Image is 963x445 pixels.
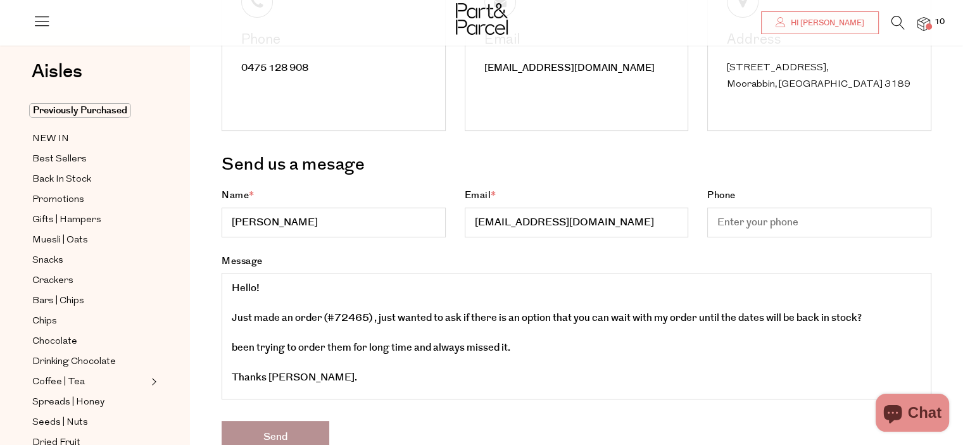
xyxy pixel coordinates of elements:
[32,212,148,228] a: Gifts | Hampers
[32,151,148,167] a: Best Sellers
[32,354,116,370] span: Drinking Chocolate
[32,172,91,187] span: Back In Stock
[148,374,157,389] button: Expand/Collapse Coffee | Tea
[707,208,931,237] input: Phone
[222,254,931,405] label: Message
[32,192,148,208] a: Promotions
[456,3,508,35] img: Part&Parcel
[32,293,148,309] a: Bars | Chips
[32,313,148,329] a: Chips
[32,213,101,228] span: Gifts | Hampers
[761,11,879,34] a: Hi [PERSON_NAME]
[32,415,148,430] a: Seeds | Nuts
[32,232,148,248] a: Muesli | Oats
[872,394,953,435] inbox-online-store-chat: Shopify online store chat
[32,132,69,147] span: NEW IN
[32,375,85,390] span: Coffee | Tea
[32,334,148,349] a: Chocolate
[32,394,148,410] a: Spreads | Honey
[32,314,57,329] span: Chips
[917,17,930,30] a: 10
[32,253,148,268] a: Snacks
[32,395,104,410] span: Spreads | Honey
[32,253,63,268] span: Snacks
[32,62,82,94] a: Aisles
[32,273,73,289] span: Crackers
[32,354,148,370] a: Drinking Chocolate
[32,233,88,248] span: Muesli | Oats
[32,152,87,167] span: Best Sellers
[32,273,148,289] a: Crackers
[707,189,931,237] label: Phone
[241,61,308,75] a: 0475 128 908
[788,18,864,28] span: Hi [PERSON_NAME]
[32,58,82,85] span: Aisles
[727,60,915,92] div: [STREET_ADDRESS], Moorabbin, [GEOGRAPHIC_DATA] 3189
[32,192,84,208] span: Promotions
[32,334,77,349] span: Chocolate
[222,273,931,399] textarea: Message
[222,150,931,179] h3: Send us a mesage
[32,172,148,187] a: Back In Stock
[222,189,446,237] label: Name
[32,131,148,147] a: NEW IN
[465,189,689,237] label: Email
[222,208,446,237] input: Name*
[32,374,148,390] a: Coffee | Tea
[32,294,84,309] span: Bars | Chips
[465,208,689,237] input: Email*
[32,103,148,118] a: Previously Purchased
[484,61,655,75] a: [EMAIL_ADDRESS][DOMAIN_NAME]
[931,16,948,28] span: 10
[29,103,131,118] span: Previously Purchased
[32,415,88,430] span: Seeds | Nuts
